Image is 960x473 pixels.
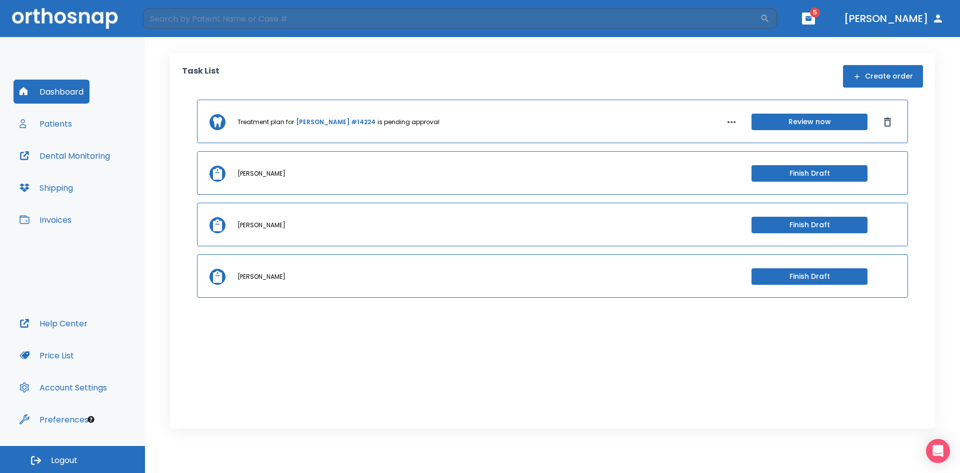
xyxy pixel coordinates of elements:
button: Finish Draft [751,217,867,233]
img: Orthosnap [12,8,118,29]
p: Task List [182,65,219,88]
button: Review now [751,114,867,130]
p: is pending approval [377,118,439,127]
button: Shipping [13,176,79,200]
div: Open Intercom Messenger [926,439,950,463]
p: [PERSON_NAME] [237,169,285,178]
p: [PERSON_NAME] [237,221,285,230]
button: Preferences [13,407,94,431]
p: Treatment plan for [237,118,294,127]
button: Invoices [13,208,77,232]
button: Dismiss [879,114,895,130]
p: [PERSON_NAME] [237,272,285,281]
button: Finish Draft [751,268,867,285]
input: Search by Patient Name or Case # [143,9,760,29]
span: Logout [51,455,77,466]
button: [PERSON_NAME] [840,10,948,28]
div: Tooltip anchor [86,415,95,424]
button: Price List [13,343,80,367]
button: Dashboard [13,80,89,104]
button: Account Settings [13,375,113,399]
button: Dental Monitoring [13,144,116,168]
button: Patients [13,112,78,136]
button: Finish Draft [751,165,867,182]
button: Create order [843,65,923,88]
button: Help Center [13,311,93,335]
a: [PERSON_NAME] #14224 [296,118,375,127]
span: 5 [810,8,820,18]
